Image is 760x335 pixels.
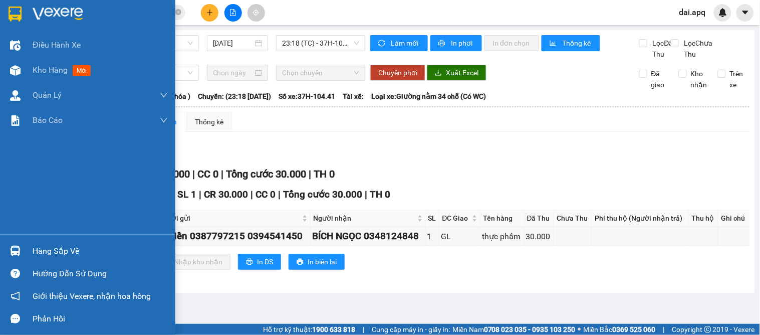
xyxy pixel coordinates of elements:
[525,210,555,227] th: Đã Thu
[160,116,168,124] span: down
[33,311,168,326] div: Phản hồi
[155,254,230,270] button: downloadNhập kho nhận
[213,38,254,49] input: 14/10/2025
[10,40,21,51] img: warehouse-icon
[252,9,260,16] span: aim
[370,189,391,200] span: TH 0
[482,230,523,243] div: thực phẩm
[33,114,63,126] span: Báo cáo
[213,67,254,78] input: Chọn ngày
[370,35,428,51] button: syncLàm mới
[649,38,675,60] span: Lọc Đã Thu
[452,324,576,335] span: Miền Nam
[204,189,248,200] span: CR 30.000
[378,40,387,48] span: sync
[736,4,754,22] button: caret-down
[314,168,335,180] span: TH 0
[238,254,281,270] button: printerIn DS
[251,189,254,200] span: |
[195,116,223,127] div: Thống kê
[282,36,359,51] span: 23:18 (TC) - 37H-104.41
[484,325,576,333] strong: 0708 023 035 - 0935 103 250
[257,256,273,267] span: In DS
[426,210,440,227] th: SL
[201,4,218,22] button: plus
[542,35,600,51] button: bar-chartThống kê
[451,38,474,49] span: In phơi
[10,115,21,126] img: solution-icon
[441,230,478,243] div: GL
[33,89,62,101] span: Quản Lý
[73,65,91,76] span: mới
[160,91,168,99] span: down
[550,40,558,48] span: bar-chart
[10,90,21,101] img: warehouse-icon
[371,91,486,102] span: Loại xe: Giường nằm 34 chỗ (Có WC)
[11,314,20,323] span: message
[446,67,478,78] span: Xuất Excel
[10,246,21,256] img: warehouse-icon
[343,91,364,102] span: Tài xế:
[33,244,168,259] div: Hàng sắp về
[157,229,309,244] div: dì Hiền 0387797215 0394541450
[309,168,311,180] span: |
[229,9,236,16] span: file-add
[647,68,671,90] span: Đã giao
[554,210,592,227] th: Chưa Thu
[562,38,592,49] span: Thống kê
[718,210,749,227] th: Ghi chú
[11,291,20,301] span: notification
[442,213,470,224] span: ĐC Giao
[313,213,415,224] span: Người nhận
[372,324,450,335] span: Cung cấp máy in - giấy in:
[297,258,304,266] span: printer
[312,325,355,333] strong: 1900 633 818
[279,91,335,102] span: Số xe: 37H-104.41
[718,8,727,17] img: icon-new-feature
[578,327,581,331] span: ⚪️
[247,4,265,22] button: aim
[592,210,689,227] th: Phí thu hộ (Người nhận trả)
[704,326,711,333] span: copyright
[284,189,363,200] span: Tổng cước 30.000
[158,213,300,224] span: Người gửi
[175,8,181,18] span: close-circle
[687,68,711,90] span: Kho nhận
[391,38,420,49] span: Làm mới
[671,6,714,19] span: dai.apq
[484,35,539,51] button: In đơn chọn
[224,4,242,22] button: file-add
[5,54,20,104] img: logo
[613,325,656,333] strong: 0369 525 060
[435,69,442,77] span: download
[282,65,359,80] span: Chọn chuyến
[9,7,22,22] img: logo-vxr
[256,189,276,200] span: CC 0
[279,189,281,200] span: |
[199,189,201,200] span: |
[427,230,438,243] div: 1
[226,168,306,180] span: Tổng cước 30.000
[23,43,97,77] span: [GEOGRAPHIC_DATA], [GEOGRAPHIC_DATA] ↔ [GEOGRAPHIC_DATA]
[221,168,223,180] span: |
[263,324,355,335] span: Hỗ trợ kỹ thuật:
[24,8,96,41] strong: CHUYỂN PHÁT NHANH AN PHÚ QUÝ
[584,324,656,335] span: Miền Bắc
[741,8,750,17] span: caret-down
[33,65,68,75] span: Kho hàng
[689,210,718,227] th: Thu hộ
[177,189,196,200] span: SL 1
[197,168,218,180] span: CC 0
[370,65,425,81] button: Chuyển phơi
[663,324,665,335] span: |
[308,256,337,267] span: In biên lai
[198,91,271,102] span: Chuyến: (23:18 [DATE])
[10,65,21,76] img: warehouse-icon
[427,65,486,81] button: downloadXuất Excel
[526,230,553,243] div: 30.000
[365,189,368,200] span: |
[33,39,81,51] span: Điều hành xe
[430,35,482,51] button: printerIn phơi
[33,266,168,281] div: Hướng dẫn sử dụng
[438,40,447,48] span: printer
